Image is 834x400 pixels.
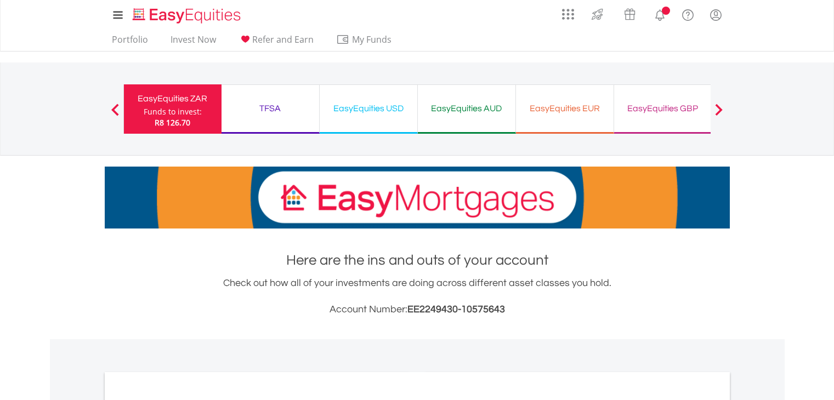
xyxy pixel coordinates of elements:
[131,91,215,106] div: EasyEquities ZAR
[105,302,730,317] h3: Account Number:
[128,3,245,25] a: Home page
[562,8,574,20] img: grid-menu-icon.svg
[252,33,314,45] span: Refer and Earn
[407,304,505,315] span: EE2249430-10575643
[523,101,607,116] div: EasyEquities EUR
[588,5,606,23] img: thrive-v2.svg
[105,250,730,270] h1: Here are the ins and outs of your account
[702,3,730,27] a: My Profile
[708,109,730,120] button: Next
[614,3,646,23] a: Vouchers
[166,34,220,51] a: Invest Now
[105,276,730,317] div: Check out how all of your investments are doing across different asset classes you hold.
[555,3,581,20] a: AppsGrid
[326,101,411,116] div: EasyEquities USD
[104,109,126,120] button: Previous
[234,34,318,51] a: Refer and Earn
[144,106,202,117] div: Funds to invest:
[131,7,245,25] img: EasyEquities_Logo.png
[646,3,674,25] a: Notifications
[424,101,509,116] div: EasyEquities AUD
[336,32,408,47] span: My Funds
[621,5,639,23] img: vouchers-v2.svg
[228,101,313,116] div: TFSA
[155,117,190,128] span: R8 126.70
[674,3,702,25] a: FAQ's and Support
[621,101,705,116] div: EasyEquities GBP
[107,34,152,51] a: Portfolio
[105,167,730,228] img: EasyMortage Promotion Banner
